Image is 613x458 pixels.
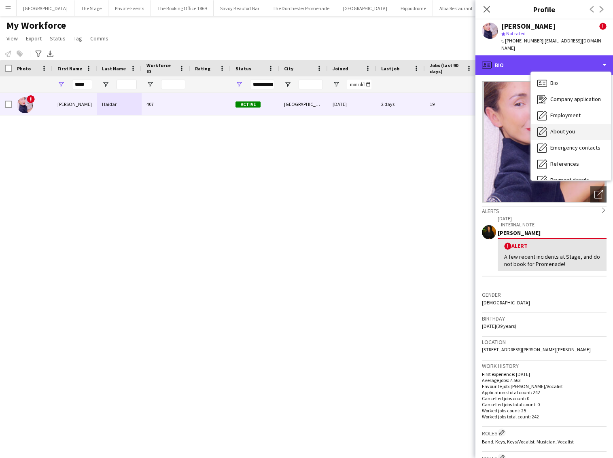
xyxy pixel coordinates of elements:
input: Workforce ID Filter Input [161,80,185,89]
p: First experience: [DATE] [482,371,607,377]
app-action-btn: Advanced filters [34,49,43,59]
button: [GEOGRAPHIC_DATA] [17,0,74,16]
div: 407 [142,93,190,115]
div: Bio [531,75,611,91]
span: Emergency contacts [550,144,600,151]
a: Comms [87,33,112,44]
span: Tag [74,35,82,42]
div: Haidar [97,93,142,115]
img: Ciara Haidar [17,97,33,113]
span: Status [50,35,66,42]
span: Last Name [102,65,126,72]
input: Last Name Filter Input [117,80,137,89]
p: Cancelled jobs total count: 0 [482,401,607,407]
div: Alerts [482,206,607,215]
div: [GEOGRAPHIC_DATA] [279,93,328,115]
div: Emergency contacts [531,140,611,156]
span: Last job [381,65,399,72]
span: ! [504,243,511,250]
div: About you [531,124,611,140]
h3: Gender [482,291,607,298]
button: Open Filter Menu [235,81,243,88]
app-action-btn: Export XLSX [45,49,55,59]
span: First Name [57,65,82,72]
a: Status [47,33,69,44]
span: About you [550,128,575,135]
input: Joined Filter Input [347,80,371,89]
button: The Dorchester Promenade [266,0,336,16]
a: Export [23,33,45,44]
img: Crew avatar or photo [482,81,607,203]
button: Hippodrome [394,0,433,16]
div: Bio [475,55,613,75]
div: A few recent incidents at Stage, and do not book for Promenade! [504,253,600,268]
input: First Name Filter Input [72,80,92,89]
span: [DATE] (39 years) [482,323,516,329]
button: [GEOGRAPHIC_DATA] [336,0,394,16]
a: View [3,33,21,44]
span: My Workforce [6,19,66,32]
span: Band, Keys, Keys/Vocalist, Musician, Vocalist [482,439,574,445]
h3: Roles [482,428,607,437]
span: Workforce ID [146,62,176,74]
div: Employment [531,108,611,124]
button: The Booking Office 1869 [151,0,214,16]
span: | [EMAIL_ADDRESS][DOMAIN_NAME] [501,38,604,51]
div: References [531,156,611,172]
button: Open Filter Menu [333,81,340,88]
button: Private Events [108,0,151,16]
div: [PERSON_NAME] [498,229,607,236]
input: City Filter Input [299,80,323,89]
span: Not rated [506,30,526,36]
span: Comms [90,35,108,42]
span: Joined [333,65,348,72]
p: Worked jobs count: 25 [482,407,607,414]
span: ! [599,23,607,30]
p: Favourite job: [PERSON_NAME]/Vocalist [482,383,607,389]
span: Bio [550,79,558,87]
span: Company application [550,95,601,103]
span: ! [27,95,35,103]
div: Open photos pop-in [590,186,607,203]
button: Alba Restaurant [433,0,479,16]
button: Open Filter Menu [146,81,154,88]
h3: Work history [482,362,607,369]
button: Open Filter Menu [284,81,291,88]
div: Alert [504,242,600,250]
div: [PERSON_NAME] [53,93,97,115]
button: Open Filter Menu [102,81,109,88]
span: Active [235,101,261,108]
span: Jobs (last 90 days) [430,62,463,74]
span: Status [235,65,251,72]
span: Export [26,35,42,42]
button: The Stage [74,0,108,16]
button: Open Filter Menu [57,81,65,88]
span: Payment details [550,176,589,184]
div: 19 [425,93,477,115]
p: [DATE] [498,215,607,222]
span: t. [PHONE_NUMBER] [501,38,543,44]
p: Applications total count: 242 [482,389,607,395]
div: 2 days [376,93,425,115]
span: Rating [195,65,210,72]
div: Company application [531,91,611,108]
div: Payment details [531,172,611,188]
div: [PERSON_NAME] [501,23,556,30]
h3: Birthday [482,315,607,322]
p: Average jobs: 7.563 [482,377,607,383]
button: Savoy Beaufort Bar [214,0,266,16]
h3: Location [482,338,607,346]
p: Cancelled jobs count: 0 [482,395,607,401]
p: Worked jobs total count: 242 [482,414,607,420]
div: [DATE] [328,93,376,115]
a: Tag [70,33,85,44]
span: View [6,35,18,42]
span: [DEMOGRAPHIC_DATA] [482,300,530,306]
span: City [284,65,293,72]
h3: Profile [475,4,613,15]
span: Photo [17,65,31,72]
span: References [550,160,579,167]
span: [STREET_ADDRESS][PERSON_NAME][PERSON_NAME] [482,346,591,352]
span: Employment [550,112,581,119]
p: – INTERNAL NOTE [498,222,607,228]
